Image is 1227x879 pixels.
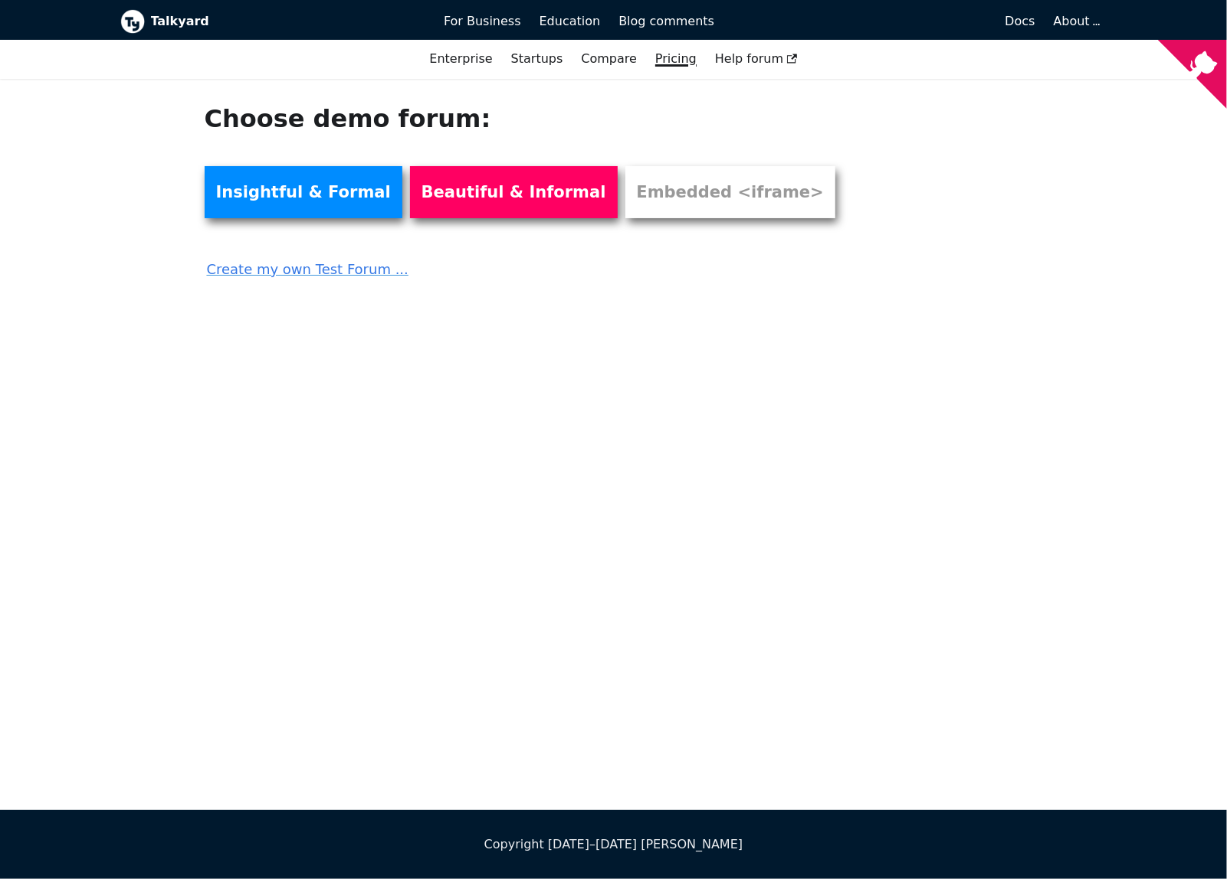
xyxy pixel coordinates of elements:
[1005,14,1035,28] span: Docs
[435,8,530,34] a: For Business
[120,9,145,34] img: Talkyard logo
[530,8,610,34] a: Education
[120,9,423,34] a: Talkyard logoTalkyard
[609,8,723,34] a: Blog comments
[1054,14,1098,28] a: About
[420,46,501,72] a: Enterprise
[151,11,423,31] b: Talkyard
[723,8,1045,34] a: Docs
[625,166,835,218] a: Embedded <iframe>
[646,46,706,72] a: Pricing
[581,51,637,66] a: Compare
[706,46,807,72] a: Help forum
[502,46,572,72] a: Startups
[410,166,618,218] a: Beautiful & Informal
[205,166,402,218] a: Insightful & Formal
[205,247,855,281] a: Create my own Test Forum ...
[618,14,714,28] span: Blog comments
[205,103,855,134] h1: Choose demo forum:
[120,835,1107,854] div: Copyright [DATE]–[DATE] [PERSON_NAME]
[444,14,521,28] span: For Business
[715,51,798,66] span: Help forum
[540,14,601,28] span: Education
